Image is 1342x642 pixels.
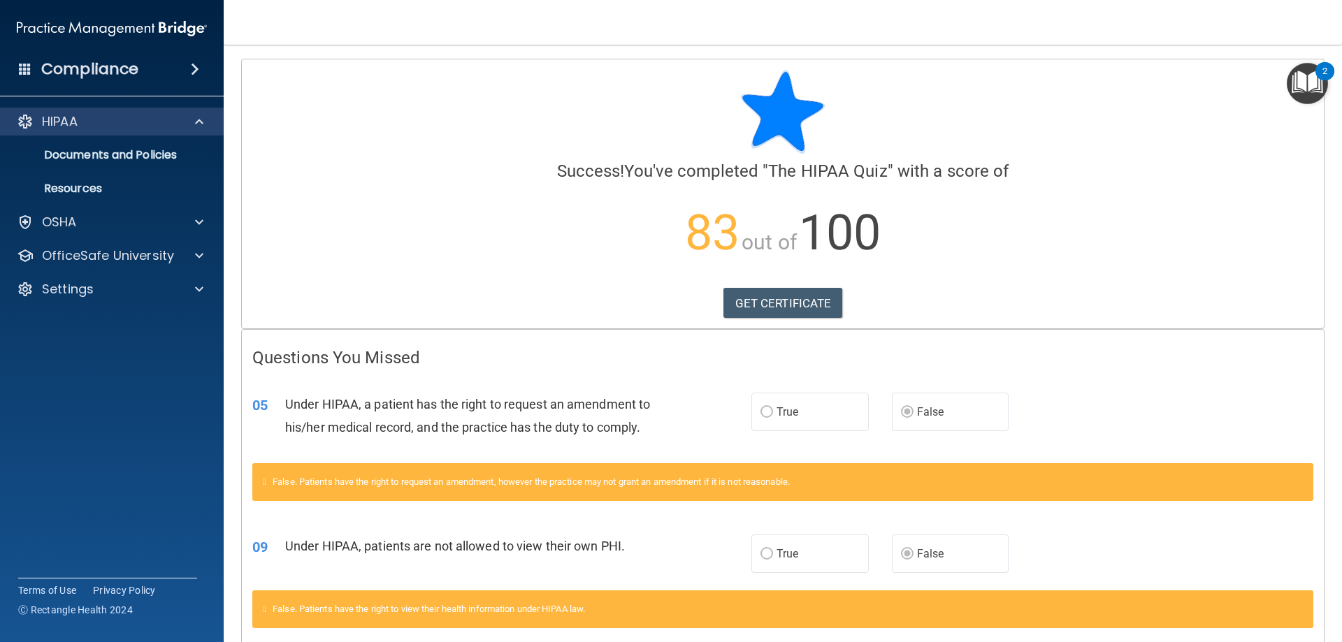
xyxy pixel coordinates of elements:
[42,247,174,264] p: OfficeSafe University
[17,281,203,298] a: Settings
[9,148,200,162] p: Documents and Policies
[1322,71,1327,89] div: 2
[252,162,1313,180] h4: You've completed " " with a score of
[42,214,77,231] p: OSHA
[252,397,268,414] span: 05
[901,407,914,418] input: False
[41,59,138,79] h4: Compliance
[273,604,585,614] span: False. Patients have the right to view their health information under HIPAA law.
[273,476,790,487] span: False. Patients have the right to request an amendment, however the practice may not grant an ame...
[901,549,914,560] input: False
[723,288,843,319] a: GET CERTIFICATE
[685,204,739,261] span: 83
[917,547,944,560] span: False
[760,549,773,560] input: True
[42,113,78,130] p: HIPAA
[1272,546,1325,599] iframe: Drift Widget Chat Controller
[777,547,798,560] span: True
[17,113,203,130] a: HIPAA
[777,405,798,418] span: True
[741,70,825,154] img: blue-star-rounded.9d042014.png
[1287,63,1328,104] button: Open Resource Center, 2 new notifications
[742,230,797,254] span: out of
[17,247,203,264] a: OfficeSafe University
[760,407,773,418] input: True
[42,281,94,298] p: Settings
[252,349,1313,367] h4: Questions You Missed
[93,583,156,597] a: Privacy Policy
[252,539,268,555] span: 09
[557,161,625,181] span: Success!
[17,15,207,43] img: PMB logo
[799,204,881,261] span: 100
[18,583,76,597] a: Terms of Use
[917,405,944,418] span: False
[285,539,625,553] span: Under HIPAA, patients are not allowed to view their own PHI.
[9,182,200,196] p: Resources
[18,603,133,617] span: Ⓒ Rectangle Health 2024
[768,161,887,181] span: The HIPAA Quiz
[17,214,203,231] a: OSHA
[285,397,650,435] span: Under HIPAA, a patient has the right to request an amendment to his/her medical record, and the p...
